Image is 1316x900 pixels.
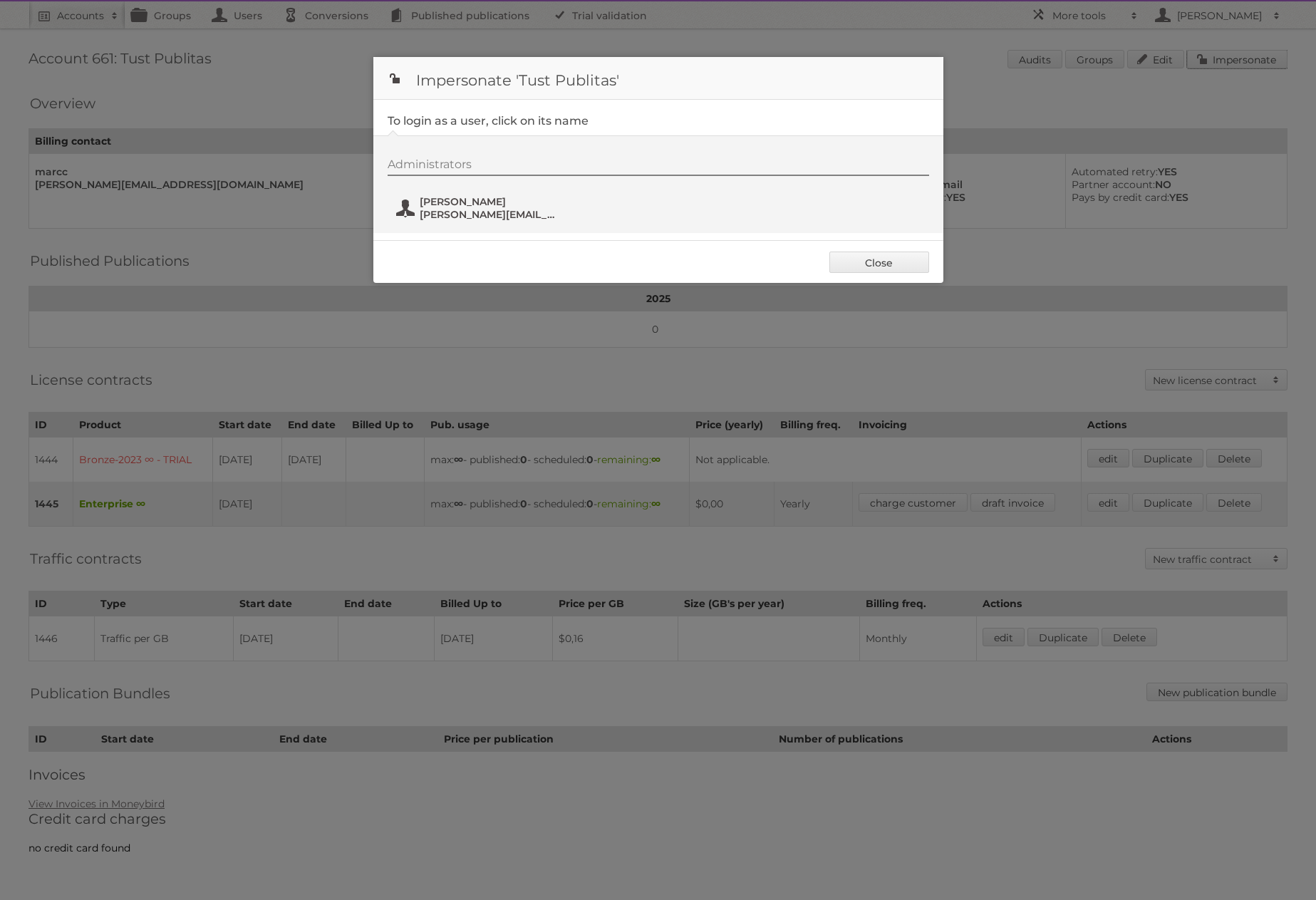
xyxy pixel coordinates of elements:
a: Close [829,252,929,273]
h1: Impersonate 'Tust Publitas' [373,57,943,100]
div: Administrators [388,157,929,176]
span: [PERSON_NAME][EMAIL_ADDRESS][DOMAIN_NAME] [420,208,558,221]
button: [PERSON_NAME] [PERSON_NAME][EMAIL_ADDRESS][DOMAIN_NAME] [395,194,562,222]
span: [PERSON_NAME] [420,195,558,208]
legend: To login as a user, click on its name [388,114,589,128]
